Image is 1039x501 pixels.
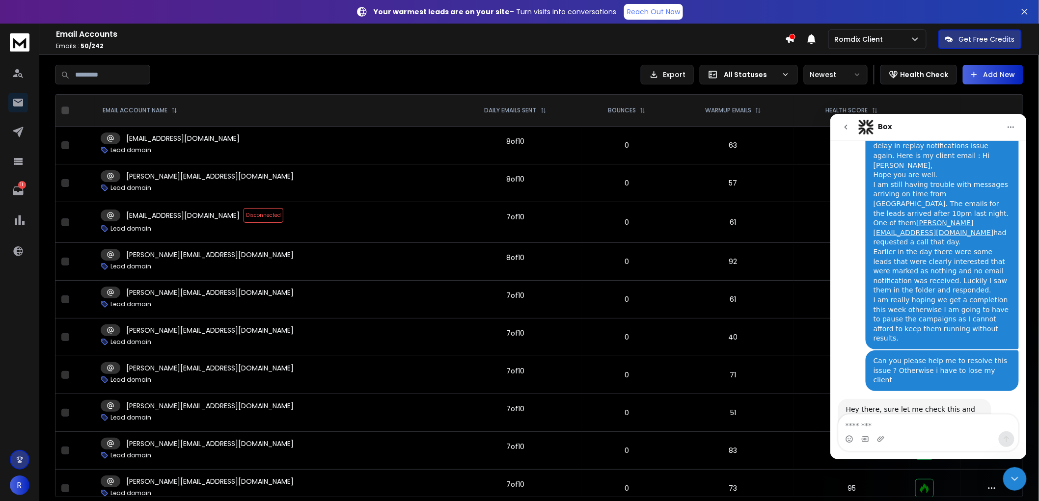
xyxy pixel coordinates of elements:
[110,414,151,422] p: Lead domain
[830,114,1027,459] iframe: To enrich screen reader interactions, please activate Accessibility in Grammarly extension settings
[26,26,70,33] div: Domain: [URL]
[56,28,785,40] h1: Email Accounts
[794,164,909,202] td: 94
[938,29,1022,49] button: Get Free Credits
[804,65,868,84] button: Newest
[27,57,34,65] img: tab_domain_overview_orange.svg
[374,7,616,17] p: – Turn visits into conversations
[18,181,26,189] p: 11
[506,442,524,451] div: 7 of 10
[794,318,909,356] td: 92
[126,133,240,143] p: [EMAIL_ADDRESS][DOMAIN_NAME]
[963,65,1023,84] button: Add New
[672,318,794,356] td: 40
[126,250,294,260] p: [PERSON_NAME][EMAIL_ADDRESS][DOMAIN_NAME]
[16,16,24,24] img: logo_orange.svg
[244,208,283,223] span: Disconnected
[126,171,294,181] p: [PERSON_NAME][EMAIL_ADDRESS][DOMAIN_NAME]
[506,174,524,184] div: 8 of 10
[37,58,88,64] div: Domain Overview
[880,65,957,84] button: Health Check
[126,439,294,448] p: [PERSON_NAME][EMAIL_ADDRESS][DOMAIN_NAME]
[587,408,666,418] p: 0
[110,146,151,154] p: Lead domain
[624,4,683,20] a: Reach Out Now
[835,34,887,44] p: Romdix Client
[672,432,794,470] td: 83
[126,476,294,486] p: [PERSON_NAME][EMAIL_ADDRESS][DOMAIN_NAME]
[374,7,510,17] strong: Your warmest leads are on your site
[126,325,294,335] p: [PERSON_NAME][EMAIL_ADDRESS][DOMAIN_NAME]
[587,217,666,227] p: 0
[506,366,524,376] div: 7 of 10
[126,211,240,220] p: [EMAIL_ADDRESS][DOMAIN_NAME]
[8,181,28,201] a: 11
[672,394,794,432] td: 51
[506,290,524,300] div: 7 of 10
[110,376,151,384] p: Lead domain
[587,446,666,455] p: 0
[672,356,794,394] td: 71
[794,281,909,318] td: 95
[110,338,151,346] p: Lead domain
[794,432,909,470] td: 94
[608,106,636,114] p: BOUNCES
[126,363,294,373] p: [PERSON_NAME][EMAIL_ADDRESS][DOMAIN_NAME]
[587,178,666,188] p: 0
[627,7,680,17] p: Reach Out Now
[16,26,24,33] img: website_grey.svg
[794,127,909,164] td: 93
[587,483,666,493] p: 0
[98,57,106,65] img: tab_keywords_by_traffic_grey.svg
[587,332,666,342] p: 0
[826,106,868,114] p: HEALTH SCORE
[794,243,909,281] td: 90
[587,294,666,304] p: 0
[672,281,794,318] td: 61
[1003,467,1027,491] iframe: Intercom live chat
[10,475,29,495] button: R
[506,253,524,263] div: 8 of 10
[794,356,909,394] td: 95
[901,70,949,79] p: Health Check
[103,106,177,114] div: EMAIL ACCOUNT NAME
[485,106,537,114] p: DAILY EMAILS SENT
[794,394,909,432] td: 92
[81,42,104,50] span: 50 / 242
[506,212,524,222] div: 7 of 10
[110,225,151,233] p: Lead domain
[56,42,785,50] p: Emails :
[110,300,151,308] p: Lead domain
[672,164,794,202] td: 57
[724,70,778,79] p: All Statuses
[126,401,294,411] p: [PERSON_NAME][EMAIL_ADDRESS][DOMAIN_NAME]
[506,136,524,146] div: 8 of 10
[126,288,294,297] p: [PERSON_NAME][EMAIL_ADDRESS][DOMAIN_NAME]
[587,370,666,380] p: 0
[506,404,524,414] div: 7 of 10
[27,16,48,24] div: v 4.0.25
[109,58,165,64] div: Keywords by Traffic
[110,263,151,270] p: Lead domain
[672,202,794,243] td: 61
[110,184,151,192] p: Lead domain
[959,34,1015,44] p: Get Free Credits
